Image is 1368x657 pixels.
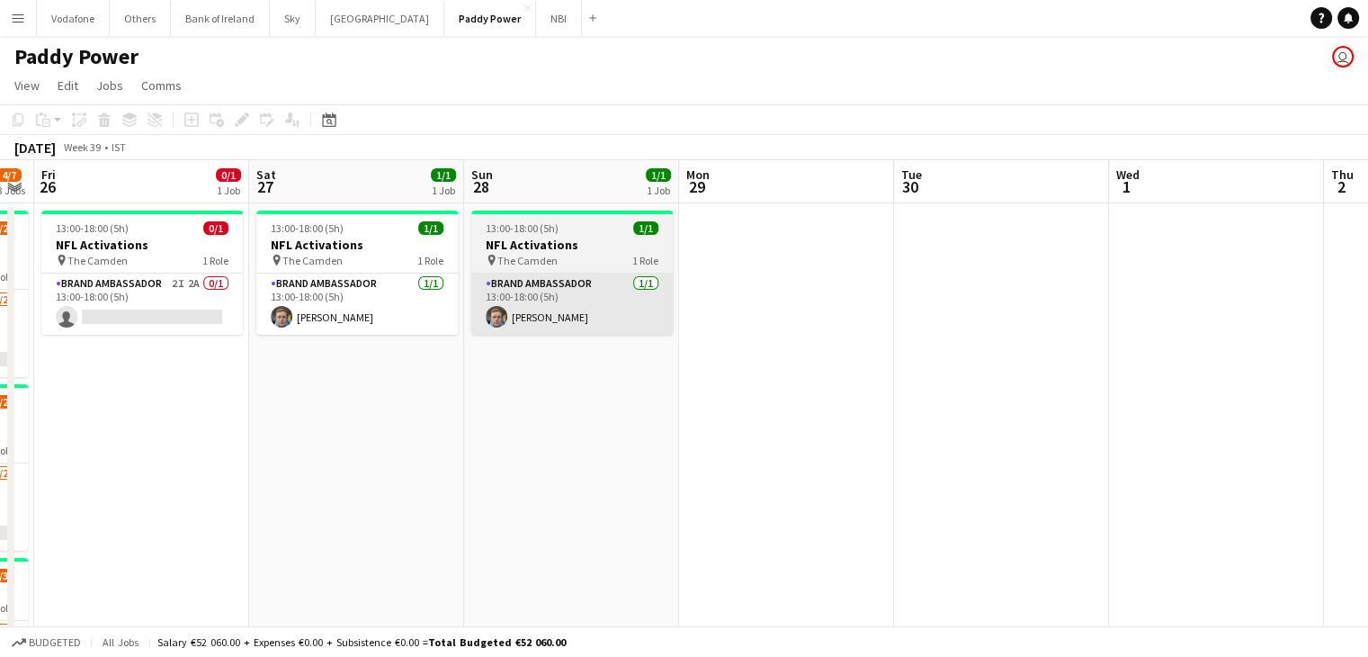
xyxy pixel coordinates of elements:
[471,166,493,183] span: Sun
[29,636,81,649] span: Budgeted
[50,74,85,97] a: Edit
[256,166,276,183] span: Sat
[271,221,344,235] span: 13:00-18:00 (5h)
[216,168,241,182] span: 0/1
[417,254,443,267] span: 1 Role
[486,221,559,235] span: 13:00-18:00 (5h)
[217,184,240,197] div: 1 Job
[282,254,343,267] span: The Camden
[9,633,84,652] button: Budgeted
[89,74,130,97] a: Jobs
[59,140,104,154] span: Week 39
[536,1,582,36] button: NBI
[899,176,922,197] span: 30
[1332,46,1354,67] app-user-avatar: Katie Shovlin
[157,635,566,649] div: Salary €52 060.00 + Expenses €0.00 + Subsistence €0.00 =
[647,184,670,197] div: 1 Job
[14,77,40,94] span: View
[471,274,673,335] app-card-role: Brand Ambassador1/113:00-18:00 (5h)[PERSON_NAME]
[14,139,56,157] div: [DATE]
[1116,166,1140,183] span: Wed
[497,254,558,267] span: The Camden
[37,1,110,36] button: Vodafone
[633,221,658,235] span: 1/1
[67,254,128,267] span: The Camden
[56,221,129,235] span: 13:00-18:00 (5h)
[471,211,673,335] app-job-card: 13:00-18:00 (5h)1/1NFL Activations The Camden1 RoleBrand Ambassador1/113:00-18:00 (5h)[PERSON_NAME]
[112,140,126,154] div: IST
[110,1,171,36] button: Others
[202,254,228,267] span: 1 Role
[646,168,671,182] span: 1/1
[901,166,922,183] span: Tue
[41,166,56,183] span: Fri
[256,237,458,253] h3: NFL Activations
[469,176,493,197] span: 28
[316,1,444,36] button: [GEOGRAPHIC_DATA]
[41,274,243,335] app-card-role: Brand Ambassador2I2A0/113:00-18:00 (5h)
[1328,176,1354,197] span: 2
[632,254,658,267] span: 1 Role
[431,168,456,182] span: 1/1
[41,237,243,253] h3: NFL Activations
[41,211,243,335] app-job-card: 13:00-18:00 (5h)0/1NFL Activations The Camden1 RoleBrand Ambassador2I2A0/113:00-18:00 (5h)
[686,166,710,183] span: Mon
[134,74,189,97] a: Comms
[99,635,142,649] span: All jobs
[256,274,458,335] app-card-role: Brand Ambassador1/113:00-18:00 (5h)[PERSON_NAME]
[432,184,455,197] div: 1 Job
[96,77,123,94] span: Jobs
[444,1,536,36] button: Paddy Power
[428,635,566,649] span: Total Budgeted €52 060.00
[39,176,56,197] span: 26
[1331,166,1354,183] span: Thu
[254,176,276,197] span: 27
[141,77,182,94] span: Comms
[684,176,710,197] span: 29
[1113,176,1140,197] span: 1
[256,211,458,335] app-job-card: 13:00-18:00 (5h)1/1NFL Activations The Camden1 RoleBrand Ambassador1/113:00-18:00 (5h)[PERSON_NAME]
[171,1,270,36] button: Bank of Ireland
[471,237,673,253] h3: NFL Activations
[7,74,47,97] a: View
[58,77,78,94] span: Edit
[418,221,443,235] span: 1/1
[14,43,139,70] h1: Paddy Power
[270,1,316,36] button: Sky
[203,221,228,235] span: 0/1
